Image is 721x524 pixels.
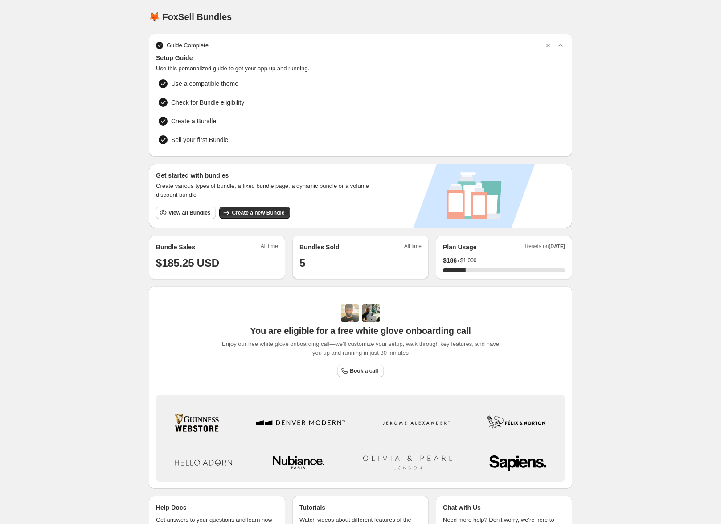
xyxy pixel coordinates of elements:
[156,243,195,252] h2: Bundle Sales
[443,503,481,512] p: Chat with Us
[299,503,325,512] p: Tutorials
[261,243,278,252] span: All time
[362,304,380,322] img: Prakhar
[232,209,284,216] span: Create a new Bundle
[149,12,232,22] h1: 🦊 FoxSell Bundles
[156,207,216,219] button: View all Bundles
[171,98,244,107] span: Check for Bundle eligibility
[299,243,339,252] h2: Bundles Sold
[443,256,457,265] span: $ 186
[156,503,186,512] p: Help Docs
[168,209,210,216] span: View all Bundles
[156,53,565,62] span: Setup Guide
[171,135,228,144] span: Sell your first Bundle
[350,367,378,374] span: Book a call
[156,171,377,180] h3: Get started with bundles
[250,325,471,336] span: You are eligible for a free white glove onboarding call
[460,257,477,264] span: $1,000
[525,243,565,252] span: Resets on
[549,244,565,249] span: [DATE]
[337,365,383,377] a: Book a call
[156,256,278,270] h1: $185.25 USD
[219,207,290,219] button: Create a new Bundle
[443,256,565,265] div: /
[171,79,238,88] span: Use a compatible theme
[217,340,504,357] span: Enjoy our free white glove onboarding call—we'll customize your setup, walk through key features,...
[341,304,359,322] img: Adi
[156,64,565,73] span: Use this personalized guide to get your app up and running.
[167,41,209,50] span: Guide Complete
[171,117,216,126] span: Create a Bundle
[156,182,377,199] span: Create various types of bundle, a fixed bundle page, a dynamic bundle or a volume discount bundle
[404,243,422,252] span: All time
[443,243,476,252] h2: Plan Usage
[299,256,422,270] h1: 5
